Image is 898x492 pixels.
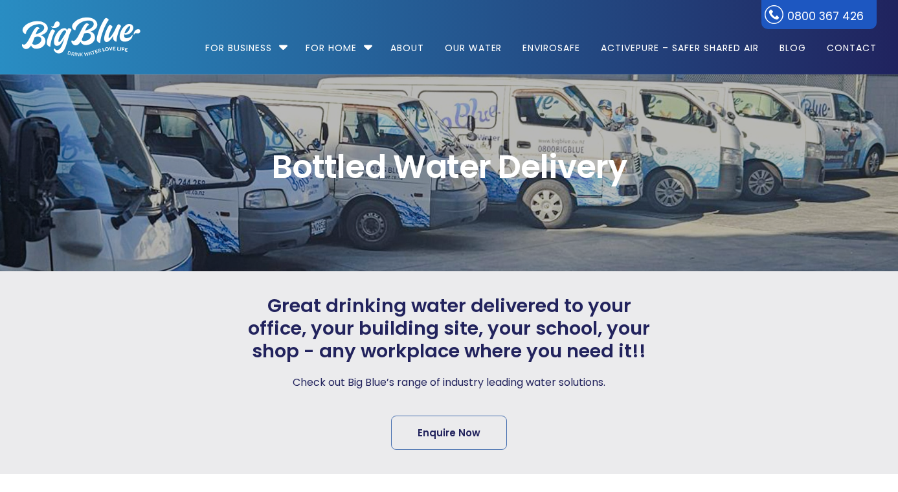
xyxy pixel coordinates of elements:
p: Check out Big Blue’s range of industry leading water solutions. [241,374,657,392]
a: Enquire Now [391,416,507,450]
span: Great drinking water delivered to your office, your building site, your school, your shop - any w... [241,295,657,362]
span: Bottled Water Delivery [22,151,877,183]
img: logo [22,17,140,56]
